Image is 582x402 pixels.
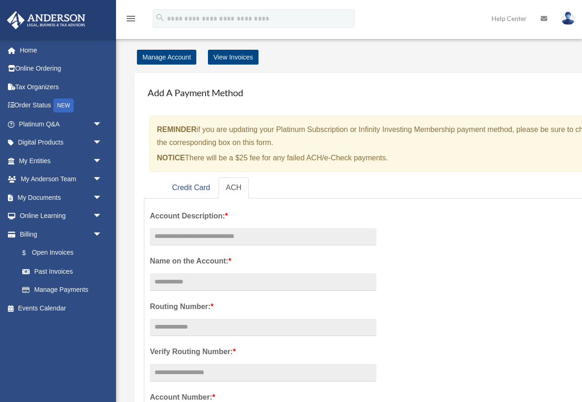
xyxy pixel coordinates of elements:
[157,125,196,133] strong: REMINDER
[6,133,116,152] a: Digital Productsarrow_drop_down
[561,12,575,25] img: User Pic
[155,13,165,23] i: search
[125,16,136,24] a: menu
[137,50,196,65] a: Manage Account
[6,96,116,115] a: Order StatusNEW
[27,247,32,259] span: $
[125,13,136,24] i: menu
[13,244,116,263] a: $Open Invoices
[93,115,111,134] span: arrow_drop_down
[93,225,111,244] span: arrow_drop_down
[219,178,249,198] a: ACH
[150,300,376,313] label: Routing Number:
[13,262,116,281] a: Past Invoices
[93,170,111,189] span: arrow_drop_down
[165,178,218,198] a: Credit Card
[6,170,116,189] a: My Anderson Teamarrow_drop_down
[93,207,111,226] span: arrow_drop_down
[6,225,116,244] a: Billingarrow_drop_down
[53,99,74,112] div: NEW
[6,41,116,59] a: Home
[6,115,116,133] a: Platinum Q&Aarrow_drop_down
[13,281,111,299] a: Manage Payments
[93,188,111,207] span: arrow_drop_down
[93,152,111,171] span: arrow_drop_down
[150,210,376,223] label: Account Description:
[6,59,116,78] a: Online Ordering
[4,11,88,29] img: Anderson Advisors Platinum Portal
[150,345,376,358] label: Verify Routing Number:
[208,50,259,65] a: View Invoices
[6,207,116,225] a: Online Learningarrow_drop_down
[157,154,185,162] strong: NOTICE
[6,78,116,96] a: Tax Organizers
[6,299,116,317] a: Events Calendar
[93,133,111,152] span: arrow_drop_down
[150,255,376,268] label: Name on the Account:
[6,152,116,170] a: My Entitiesarrow_drop_down
[6,188,116,207] a: My Documentsarrow_drop_down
